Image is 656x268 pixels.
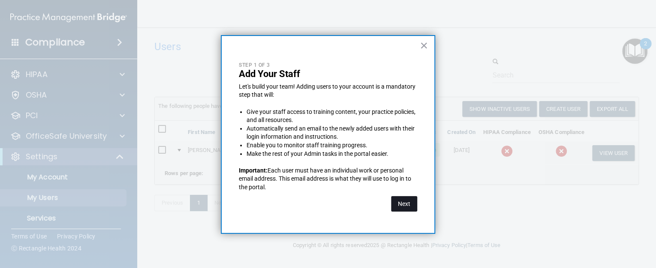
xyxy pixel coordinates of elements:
[420,39,428,52] button: Close
[239,83,417,99] p: Let's build your team! Adding users to your account is a mandatory step that will:
[247,141,417,150] li: Enable you to monitor staff training progress.
[247,150,417,158] li: Make the rest of your Admin tasks in the portal easier.
[239,167,412,191] span: Each user must have an individual work or personal email address. This email address is what they...
[391,196,417,211] button: Next
[239,68,417,80] p: Add Your Staff
[239,62,417,69] p: Step 1 of 3
[239,167,268,174] strong: Important:
[247,125,417,141] li: Automatically send an email to the newly added users with their login information and instructions.
[247,108,417,125] li: Give your staff access to training content, your practice policies, and all resources.
[613,209,646,241] iframe: Drift Widget Chat Controller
